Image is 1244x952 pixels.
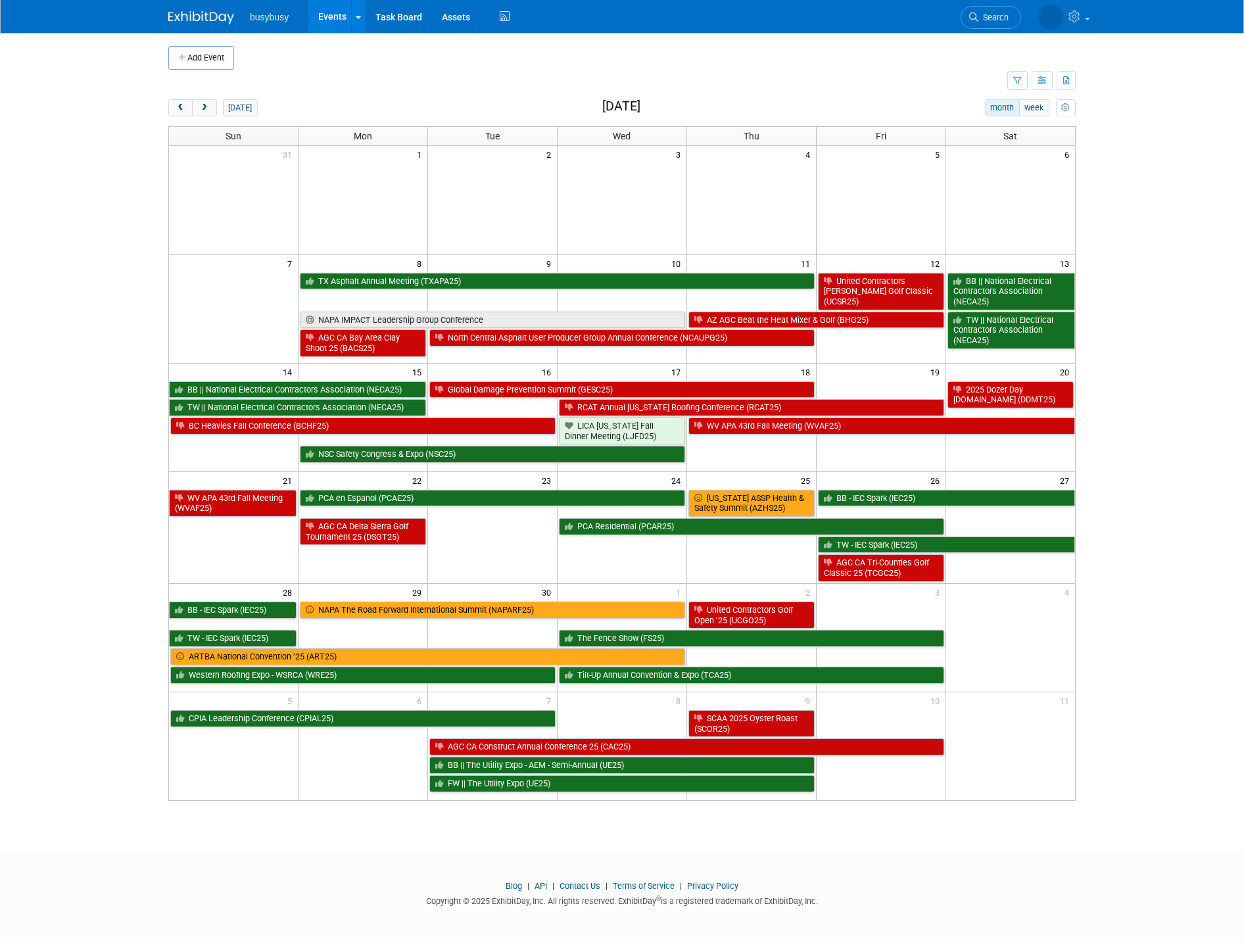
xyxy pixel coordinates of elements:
a: BC Heavies Fall Conference (BCHF25) [170,417,556,435]
a: BB || The Utility Expo - AEM - Semi-Annual (UE25) [429,757,815,774]
span: 6 [416,692,427,709]
a: Global Damage Prevention Summit (GESC25) [429,381,815,398]
button: month [985,99,1020,116]
span: 17 [670,364,686,380]
a: BB || National Electrical Contractors Association (NECA25) [947,273,1075,310]
span: Mon [354,131,372,141]
span: 2 [545,146,557,162]
a: United Contractors [PERSON_NAME] Golf Classic (UCSR25) [818,273,944,310]
span: 8 [675,692,686,709]
span: 2 [804,584,816,600]
span: 27 [1059,472,1075,488]
span: 20 [1059,364,1075,380]
span: 1 [416,146,427,162]
span: Fri [876,131,886,141]
a: CPIA Leadership Conference (CPIAL25) [170,710,556,727]
span: 10 [670,255,686,272]
a: TW - IEC Spark (IEC25) [169,630,297,647]
a: Contact Us [560,881,600,891]
span: 28 [281,584,298,600]
a: AGC CA Bay Area Clay Shoot 25 (BACS25) [300,329,426,356]
a: NAPA The Road Forward International Summit (NAPARF25) [300,602,685,619]
a: WV APA 43rd Fall Meeting (WVAF25) [688,417,1075,435]
span: 4 [1063,584,1075,600]
span: 22 [411,472,427,488]
span: 9 [545,255,557,272]
button: prev [168,99,193,116]
a: Tilt-Up Annual Convention & Expo (TCA25) [559,667,944,684]
span: 31 [281,146,298,162]
span: 3 [934,584,945,600]
span: 5 [934,146,945,162]
span: 13 [1059,255,1075,272]
a: Western Roofing Expo - WSRCA (WRE25) [170,667,556,684]
a: TW || National Electrical Contractors Association (NECA25) [169,399,426,416]
span: 14 [281,364,298,380]
a: BB - IEC Spark (IEC25) [169,602,297,619]
a: BB - IEC Spark (IEC25) [818,490,1075,507]
button: [DATE] [223,99,258,116]
a: 2025 Dozer Day [DOMAIN_NAME] (DDMT25) [947,381,1074,408]
button: next [192,99,216,116]
a: AGC CA Tri-Counties Golf Classic 25 (TCGC25) [818,554,944,581]
a: LICA [US_STATE] Fall Dinner Meeting (LJFD25) [559,417,685,444]
span: 6 [1063,146,1075,162]
span: 10 [929,692,945,709]
span: 11 [800,255,816,272]
a: TW || National Electrical Contractors Association (NECA25) [947,312,1075,349]
a: Privacy Policy [687,881,738,891]
span: 23 [540,472,557,488]
h2: [DATE] [602,99,640,114]
img: ExhibitDay [168,11,234,24]
span: | [549,881,558,891]
span: Sun [226,131,241,141]
button: Add Event [168,46,234,70]
span: | [524,881,533,891]
a: TX Asphalt Annual Meeting (TXAPA25) [300,273,814,290]
a: PCA Residential (PCAR25) [559,518,944,535]
a: NAPA IMPACT Leadership Group Conference [300,312,685,329]
span: 29 [411,584,427,600]
span: busybusy [250,12,289,22]
a: SCAA 2025 Oyster Roast (SCOR25) [688,710,815,737]
a: API [535,881,547,891]
span: Thu [744,131,759,141]
span: 18 [800,364,816,380]
span: 25 [800,472,816,488]
span: 12 [929,255,945,272]
span: 5 [286,692,298,709]
span: 8 [416,255,427,272]
a: Terms of Service [613,881,675,891]
a: Blog [506,881,522,891]
a: AZ AGC Beat the Heat Mixer & Golf (BHG25) [688,312,944,329]
a: United Contractors Golf Open ’25 (UCGO25) [688,602,815,629]
a: NSC Safety Congress & Expo (NSC25) [300,446,685,463]
span: 19 [929,364,945,380]
a: WV APA 43rd Fall Meeting (WVAF25) [169,490,297,517]
span: 16 [540,364,557,380]
span: 4 [804,146,816,162]
span: 11 [1059,692,1075,709]
span: Tue [485,131,500,141]
span: 7 [286,255,298,272]
span: 26 [929,472,945,488]
a: PCA en Espanol (PCAE25) [300,490,685,507]
a: BB || National Electrical Contractors Association (NECA25) [169,381,426,398]
span: | [677,881,685,891]
span: Wed [613,131,631,141]
span: 15 [411,364,427,380]
a: North Central Asphalt User Producer Group Annual Conference (NCAUPG25) [429,329,815,346]
span: 21 [281,472,298,488]
span: | [602,881,611,891]
a: TW - IEC Spark (IEC25) [818,536,1075,554]
span: 9 [804,692,816,709]
a: RCAT Annual [US_STATE] Roofing Conference (RCAT25) [559,399,944,416]
span: 1 [675,584,686,600]
a: The Fence Show (FS25) [559,630,944,647]
a: AGC CA Construct Annual Conference 25 (CAC25) [429,738,944,755]
span: 7 [545,692,557,709]
a: [US_STATE] ASSP Health & Safety Summit (AZHS25) [688,490,815,517]
a: ARTBA National Convention ’25 (ART25) [170,648,685,665]
i: Personalize Calendar [1061,104,1070,112]
span: Search [978,12,1009,22]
